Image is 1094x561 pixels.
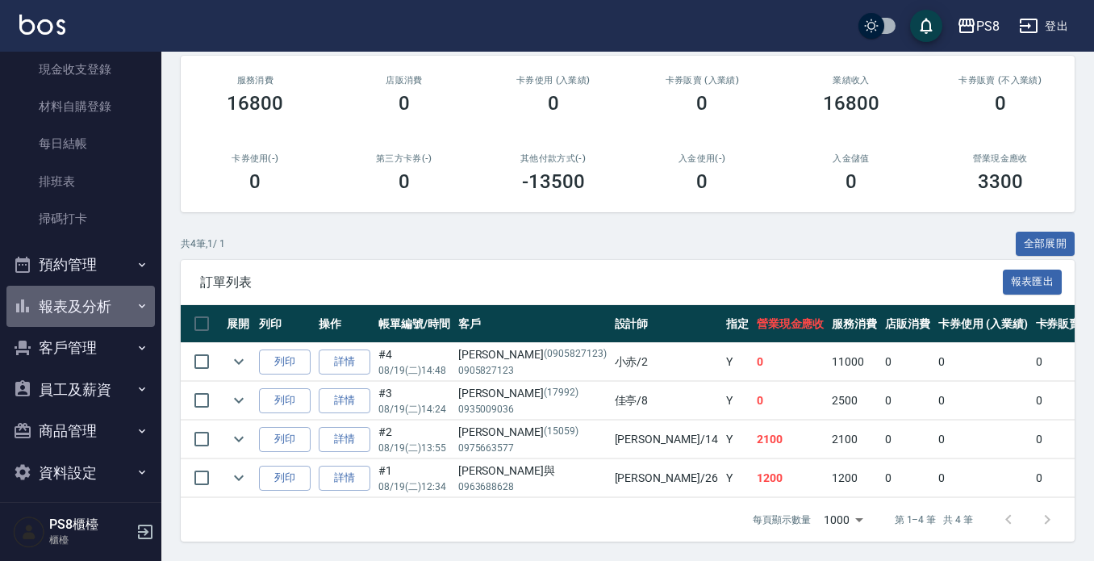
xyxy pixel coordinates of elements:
h2: 第三方卡券(-) [349,153,460,164]
td: 0 [881,382,934,420]
th: 店販消費 [881,305,934,343]
h2: 入金使用(-) [647,153,758,164]
td: 0 [934,382,1032,420]
a: 詳情 [319,427,370,452]
td: 0 [881,459,934,497]
div: PS8 [976,16,1000,36]
th: 帳單編號/時間 [374,305,454,343]
h2: 卡券販賣 (入業績) [647,75,758,86]
div: [PERSON_NAME] [458,424,607,441]
th: 列印 [255,305,315,343]
p: 每頁顯示數量 [753,513,811,527]
td: Y [722,459,753,497]
p: 0975663577 [458,441,607,455]
td: 0 [934,459,1032,497]
button: 列印 [259,350,311,375]
h2: 業績收入 [796,75,907,86]
h3: 16800 [227,92,283,115]
p: 08/19 (二) 13:55 [378,441,450,455]
td: [PERSON_NAME] /26 [611,459,722,497]
button: expand row [227,350,251,374]
td: 0 [753,382,829,420]
img: Logo [19,15,65,35]
div: [PERSON_NAME]與 [458,463,607,479]
div: [PERSON_NAME] [458,346,607,363]
h2: 卡券使用(-) [200,153,311,164]
td: 0 [881,343,934,381]
a: 詳情 [319,388,370,413]
td: 0 [753,343,829,381]
span: 訂單列表 [200,274,1003,291]
button: save [910,10,942,42]
h3: 0 [548,92,559,115]
h2: 其他付款方式(-) [498,153,608,164]
td: [PERSON_NAME] /14 [611,421,722,458]
p: 0935009036 [458,402,607,417]
a: 報表匯出 [1003,274,1063,289]
a: 現金收支登錄 [6,51,155,88]
button: 登出 [1013,11,1075,41]
th: 指定 [722,305,753,343]
p: (15059) [544,424,578,441]
h2: 入金儲值 [796,153,907,164]
button: 列印 [259,466,311,491]
p: 08/19 (二) 12:34 [378,479,450,494]
td: 佳亭 /8 [611,382,722,420]
a: 詳情 [319,350,370,375]
p: 08/19 (二) 14:24 [378,402,450,417]
th: 卡券使用 (入業績) [934,305,1032,343]
button: PS8 [950,10,1006,43]
div: 1000 [817,498,869,542]
h3: 0 [399,170,410,193]
h2: 卡券使用 (入業績) [498,75,608,86]
a: 排班表 [6,163,155,200]
button: 報表及分析 [6,286,155,328]
td: #1 [374,459,454,497]
button: expand row [227,427,251,451]
h3: 服務消費 [200,75,311,86]
button: 全部展開 [1016,232,1075,257]
td: #2 [374,421,454,458]
a: 材料自購登錄 [6,88,155,125]
th: 客戶 [454,305,611,343]
h3: 0 [696,92,708,115]
button: 列印 [259,388,311,413]
h3: 0 [249,170,261,193]
p: 櫃檯 [49,533,132,547]
a: 每日結帳 [6,125,155,162]
td: Y [722,421,753,458]
h3: -13500 [522,170,585,193]
td: 0 [934,343,1032,381]
td: 1200 [828,459,881,497]
a: 詳情 [319,466,370,491]
td: 0 [881,421,934,458]
button: 資料設定 [6,452,155,494]
td: #3 [374,382,454,420]
td: 2100 [753,421,829,458]
p: 08/19 (二) 14:48 [378,363,450,378]
td: 小赤 /2 [611,343,722,381]
td: 2100 [828,421,881,458]
td: #4 [374,343,454,381]
p: (0905827123) [544,346,607,363]
a: 掃碼打卡 [6,200,155,237]
td: 0 [934,421,1032,458]
button: 商品管理 [6,410,155,452]
p: 共 4 筆, 1 / 1 [181,237,225,251]
button: 報表匯出 [1003,270,1063,295]
h5: PS8櫃檯 [49,517,132,533]
h3: 0 [995,92,1006,115]
img: Person [13,516,45,548]
td: 11000 [828,343,881,381]
h2: 卡券販賣 (不入業績) [945,75,1055,86]
button: expand row [227,466,251,490]
th: 設計師 [611,305,722,343]
div: [PERSON_NAME] [458,385,607,402]
button: 列印 [259,427,311,452]
td: Y [722,382,753,420]
h3: 3300 [978,170,1023,193]
h3: 0 [846,170,857,193]
th: 操作 [315,305,374,343]
td: Y [722,343,753,381]
button: 預約管理 [6,244,155,286]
